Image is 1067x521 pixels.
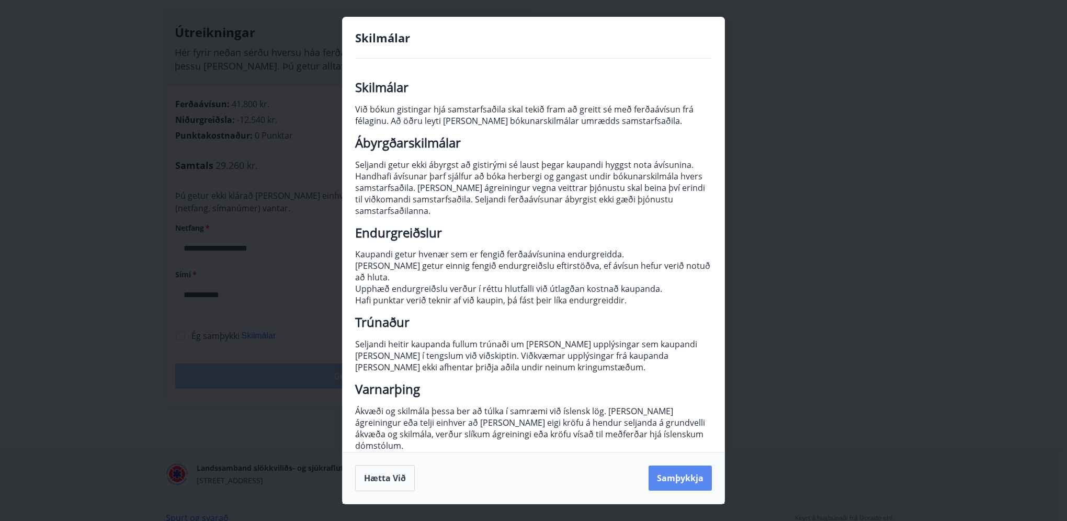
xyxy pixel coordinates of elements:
p: Ákvæði og skilmála þessa ber að túlka í samræmi við íslensk lög. [PERSON_NAME] ágreiningur eða te... [355,405,712,451]
h2: Endurgreiðslur [355,227,712,239]
h2: Trúnaður [355,316,712,328]
p: Við bókun gistingar hjá samstarfsaðila skal tekið fram að greitt sé með ferðaávísun frá félaginu.... [355,104,712,127]
p: [PERSON_NAME] getur einnig fengið endurgreiðslu eftirstöðva, ef ávísun hefur verið notuð að hluta. [355,260,712,283]
p: Upphæð endurgreiðslu verður í réttu hlutfalli við útlagðan kostnað kaupanda. [355,283,712,295]
button: Hætta við [355,465,415,491]
button: Samþykkja [649,466,712,491]
h2: Skilmálar [355,82,712,93]
h4: Skilmálar [355,30,712,46]
p: Hafi punktar verið teknir af við kaupin, þá fást þeir líka endurgreiddir. [355,295,712,306]
p: Seljandi heitir kaupanda fullum trúnaði um [PERSON_NAME] upplýsingar sem kaupandi [PERSON_NAME] í... [355,338,712,373]
h2: Varnarþing [355,383,712,395]
h2: Ábyrgðarskilmálar [355,137,712,149]
p: Seljandi getur ekki ábyrgst að gistirými sé laust þegar kaupandi hyggst nota ávísunina. Handhafi ... [355,159,712,217]
p: Kaupandi getur hvenær sem er fengið ferðaávísunina endurgreidda. [355,248,712,260]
